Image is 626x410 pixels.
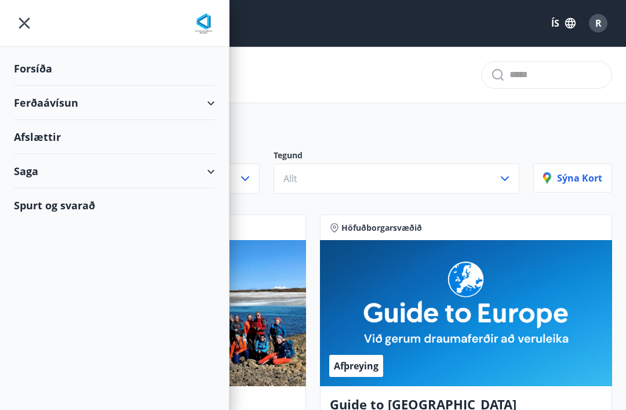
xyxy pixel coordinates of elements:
button: Sýna kort [533,164,612,193]
button: menu [14,13,35,34]
p: Tegund [274,150,519,164]
div: Afslættir [14,120,215,154]
p: Sýna kort [543,172,602,184]
span: R [595,17,602,30]
div: Saga [14,154,215,188]
div: Spurt og svarað [14,188,215,222]
div: Forsíða [14,52,215,86]
button: Allt [274,164,519,194]
img: union_logo [192,13,215,36]
button: ÍS [545,13,582,34]
button: R [584,9,612,37]
div: Ferðaávísun [14,86,215,120]
span: Afþreying [334,360,378,372]
span: Höfuðborgarsvæðið [341,222,422,234]
span: Allt [283,172,297,185]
